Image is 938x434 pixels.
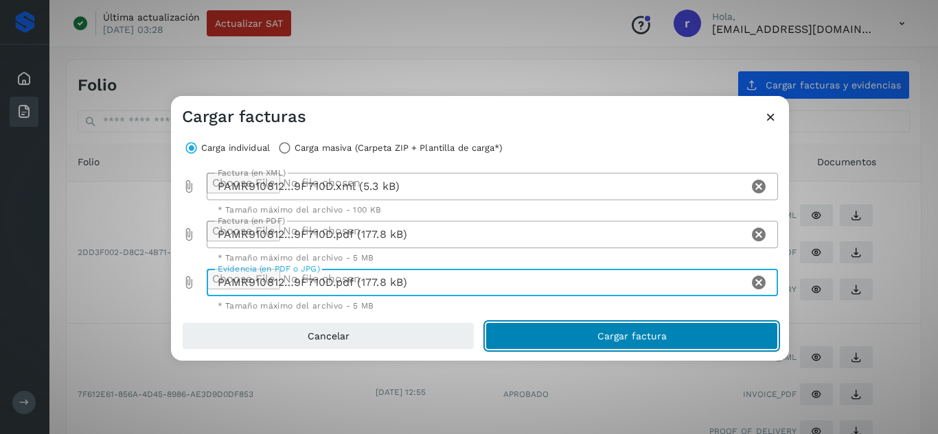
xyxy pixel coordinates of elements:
i: Clear Evidencia (en PDF o JPG) [751,274,767,291]
i: Evidencia (en PDF o JPG) prepended action [182,276,196,289]
span: Cancelar [308,331,350,341]
button: Cargar factura [485,322,778,350]
div: * Tamaño máximo del archivo - 5 MB [218,254,768,262]
label: Carga masiva (Carpeta ZIP + Plantilla de carga*) [295,138,503,158]
i: Factura (en PDF) prepended action [182,228,196,241]
label: Carga individual [201,138,270,158]
span: Cargar factura [597,331,667,341]
div: PAMR910812…9F710D.pdf (177.8 kB) [207,221,748,248]
i: Clear Factura (en PDF) [751,226,767,243]
div: PAMR910812…9F710D.xml (5.3 kB) [207,173,748,200]
div: * Tamaño máximo del archivo - 100 KB [218,206,768,214]
div: PAMR910812…9F710D.pdf (177.8 kB) [207,269,748,296]
div: * Tamaño máximo del archivo - 5 MB [218,302,768,310]
i: Clear Factura (en XML) [751,178,767,195]
h3: Cargar facturas [182,107,306,127]
i: Factura (en XML) prepended action [182,180,196,193]
button: Cancelar [182,322,474,350]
